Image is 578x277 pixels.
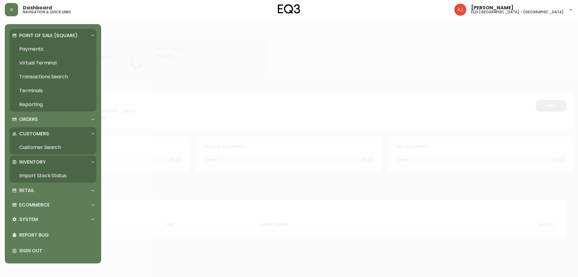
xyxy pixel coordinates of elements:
[10,70,96,84] a: Transactions Search
[10,243,96,259] div: Sign Out
[23,5,52,10] span: Dashboard
[471,10,564,14] h5: eq3 [GEOGRAPHIC_DATA] - [GEOGRAPHIC_DATA]
[19,247,94,254] p: Sign Out
[454,4,466,16] img: 24a625d34e264d2520941288c4a55f8e
[19,116,38,123] p: Orders
[19,131,49,137] p: Customers
[19,216,38,223] p: System
[10,156,96,169] div: Inventory
[10,169,96,183] a: Import Stock Status
[19,202,50,208] p: Ecommerce
[19,159,46,165] p: Inventory
[19,187,34,194] p: Retail
[471,5,514,10] span: [PERSON_NAME]
[10,56,96,70] a: Virtual Terminal
[10,42,96,56] a: Payments
[10,98,96,112] a: Reporting
[23,10,71,14] h5: navigation & quick links
[19,32,78,39] p: Point of Sale (Square)
[10,198,96,212] div: Ecommerce
[10,213,96,226] div: System
[10,140,96,154] a: Customer Search
[10,227,96,243] div: Report Bug
[10,184,96,197] div: Retail
[19,232,94,238] p: Report Bug
[10,84,96,98] a: Terminals
[10,113,96,126] div: Orders
[10,29,96,42] div: Point of Sale (Square)
[278,4,300,14] img: logo
[10,127,96,140] div: Customers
